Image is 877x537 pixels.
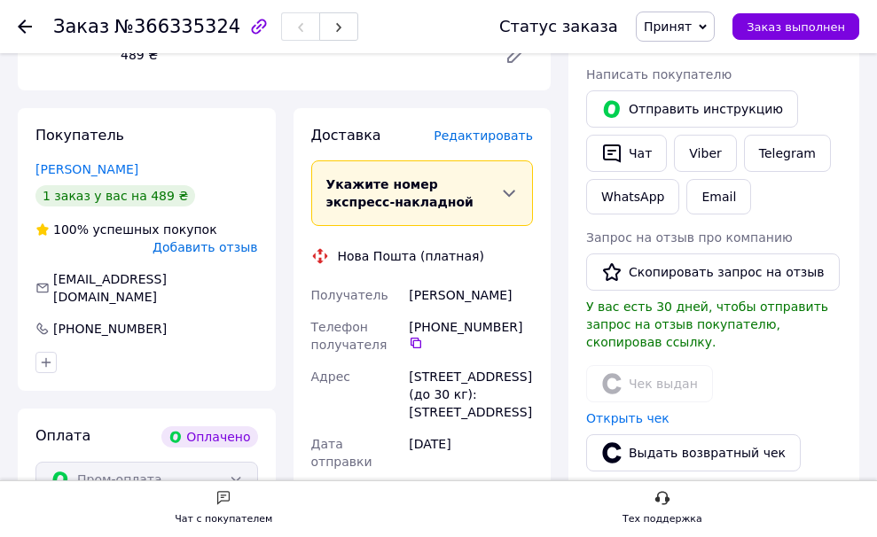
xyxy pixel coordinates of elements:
div: Оплачено [161,426,257,447]
span: Покупатель [35,127,124,144]
button: Чат [586,135,667,172]
a: Telegram [744,135,831,172]
div: Вернуться назад [18,18,32,35]
span: Заказ выполнен [747,20,845,34]
div: Получатель [405,478,536,510]
div: Статус заказа [499,18,618,35]
span: №366335324 [114,16,240,37]
a: [PERSON_NAME] [35,162,138,176]
div: 489 ₴ [114,43,490,67]
div: Тех поддержка [623,510,702,528]
a: WhatsApp [586,179,679,214]
span: Телефон получателя [311,320,388,352]
div: [STREET_ADDRESS] (до 30 кг): [STREET_ADDRESS] [405,361,536,428]
span: Принят [644,19,692,34]
div: Нова Пошта (платная) [333,247,489,265]
span: У вас есть 30 дней, чтобы отправить запрос на отзыв покупателю, скопировав ссылку. [586,300,828,349]
a: Открыть чек [586,411,669,425]
button: Заказ выполнен [732,13,859,40]
span: Добавить отзыв [153,240,257,254]
button: Выдать возвратный чек [586,434,801,471]
span: Написать покупателю [586,67,732,82]
span: 100% [53,222,89,237]
span: Запрос на отзыв про компанию [586,230,793,245]
span: Оплата [35,427,90,444]
span: Дата отправки [311,437,372,469]
div: Чат с покупателем [175,510,272,528]
span: Укажите номер экспресс-накладной [326,177,474,209]
div: [PHONE_NUMBER] [51,320,168,338]
button: Email [686,179,751,214]
div: 1 заказ у вас на 489 ₴ [35,185,195,206]
div: [PERSON_NAME] [405,279,536,311]
span: Доставка [311,127,381,144]
span: Получатель [311,288,388,302]
span: Заказ [53,16,109,37]
a: Viber [674,135,736,172]
a: Редактировать [497,37,533,73]
span: Адрес [311,370,350,384]
span: Редактировать [434,128,533,143]
div: успешных покупок [35,221,217,238]
button: Скопировать запрос на отзыв [586,253,840,291]
span: [EMAIL_ADDRESS][DOMAIN_NAME] [53,272,167,304]
div: [PHONE_NUMBER] [409,318,533,350]
button: Отправить инструкцию [586,90,798,128]
div: [DATE] [405,428,536,478]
